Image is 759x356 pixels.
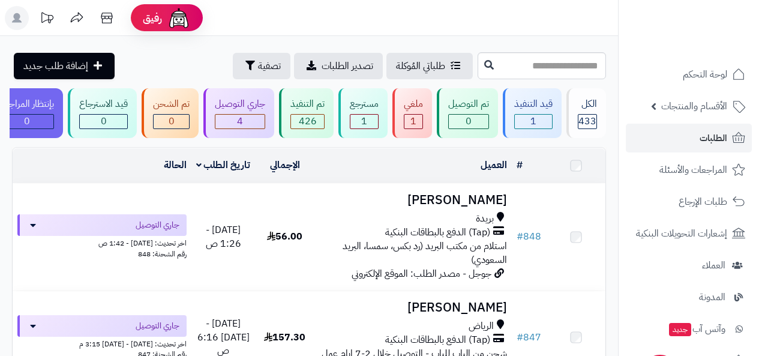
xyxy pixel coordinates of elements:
div: ملغي [404,97,423,111]
div: 4 [215,115,265,128]
div: تم الشحن [153,97,190,111]
a: تاريخ الطلب [196,158,251,172]
a: المدونة [626,283,752,312]
span: رقم الشحنة: 848 [138,249,187,259]
div: 1 [404,115,422,128]
a: المراجعات والأسئلة [626,155,752,184]
a: #848 [517,229,541,244]
span: طلباتي المُوكلة [396,59,445,73]
span: رفيق [143,11,162,25]
a: العميل [481,158,507,172]
span: 1 [361,114,367,128]
span: تصدير الطلبات [322,59,373,73]
span: العملاء [702,257,725,274]
div: قيد الاسترجاع [79,97,128,111]
a: # [517,158,523,172]
span: # [517,229,523,244]
span: 0 [466,114,472,128]
a: قيد التنفيذ 1 [500,88,564,138]
span: 1 [530,114,536,128]
span: جاري التوصيل [136,320,179,332]
div: اخر تحديث: [DATE] - [DATE] 3:15 م [17,337,187,349]
span: استلام من مكتب البريد (رد بكس، سمسا، البريد السعودي) [343,239,507,267]
span: الأقسام والمنتجات [661,98,727,115]
span: 4 [237,114,243,128]
div: قيد التنفيذ [514,97,553,111]
a: ملغي 1 [390,88,434,138]
span: 0 [101,114,107,128]
span: وآتس آب [668,321,725,337]
a: تم التوصيل 0 [434,88,500,138]
span: جوجل - مصدر الطلب: الموقع الإلكتروني [352,267,491,281]
a: تصدير الطلبات [294,53,383,79]
div: الكل [578,97,597,111]
div: 0 [80,115,127,128]
button: تصفية [233,53,290,79]
span: [DATE] - 1:26 ص [206,223,241,251]
span: تصفية [258,59,281,73]
a: تحديثات المنصة [32,6,62,33]
span: المراجعات والأسئلة [659,161,727,178]
h3: [PERSON_NAME] [319,301,507,315]
a: إشعارات التحويلات البنكية [626,219,752,248]
a: وآتس آبجديد [626,315,752,343]
a: لوحة التحكم [626,60,752,89]
a: الحالة [164,158,187,172]
img: ai-face.png [167,6,191,30]
div: 0 [449,115,488,128]
div: تم التنفيذ [290,97,325,111]
span: 56.00 [267,229,302,244]
a: طلبات الإرجاع [626,187,752,216]
a: إضافة طلب جديد [14,53,115,79]
span: 157.30 [264,330,305,345]
span: (Tap) الدفع بالبطاقات البنكية [385,333,490,347]
span: إضافة طلب جديد [23,59,88,73]
span: طلبات الإرجاع [679,193,727,210]
span: 0 [169,114,175,128]
span: جديد [669,323,691,336]
span: 433 [578,114,596,128]
h3: [PERSON_NAME] [319,193,507,207]
div: جاري التوصيل [215,97,265,111]
a: جاري التوصيل 4 [201,88,277,138]
span: الطلبات [700,130,727,146]
div: 1 [515,115,552,128]
a: طلباتي المُوكلة [386,53,473,79]
a: قيد الاسترجاع 0 [65,88,139,138]
span: 0 [24,114,30,128]
div: مسترجع [350,97,379,111]
div: تم التوصيل [448,97,489,111]
a: الطلبات [626,124,752,152]
div: 1 [350,115,378,128]
a: مسترجع 1 [336,88,390,138]
span: 1 [410,114,416,128]
span: المدونة [699,289,725,306]
div: 0 [154,115,189,128]
a: #847 [517,330,541,345]
a: الكل433 [564,88,608,138]
img: logo-2.png [677,34,748,59]
div: اخر تحديث: [DATE] - 1:42 ص [17,236,187,249]
span: 426 [299,114,317,128]
a: الإجمالي [270,158,300,172]
div: 426 [291,115,324,128]
span: جاري التوصيل [136,219,179,231]
span: (Tap) الدفع بالبطاقات البنكية [385,226,490,240]
span: بريدة [476,212,494,226]
span: الرياض [469,319,494,333]
a: تم الشحن 0 [139,88,201,138]
a: تم التنفيذ 426 [277,88,336,138]
span: # [517,330,523,345]
a: العملاء [626,251,752,280]
span: لوحة التحكم [683,66,727,83]
span: إشعارات التحويلات البنكية [636,225,727,242]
